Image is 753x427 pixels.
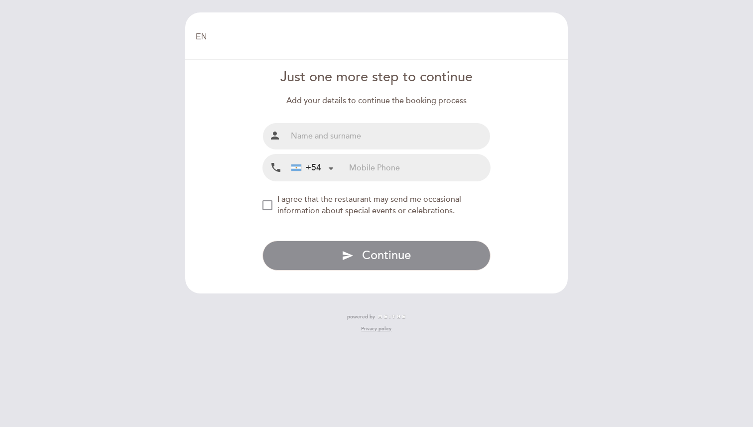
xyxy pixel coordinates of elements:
[349,154,490,181] input: Mobile Phone
[262,68,491,87] div: Just one more step to continue
[262,95,491,107] div: Add your details to continue the booking process
[287,155,337,180] div: Argentina: +54
[347,313,375,320] span: powered by
[262,241,491,271] button: send Continue
[347,313,406,320] a: powered by
[377,314,406,319] img: MEITRE
[270,161,282,174] i: local_phone
[291,161,321,174] div: +54
[277,194,461,216] span: I agree that the restaurant may send me occasional information about special events or celebrations.
[287,123,491,149] input: Name and surname
[269,130,281,142] i: person
[361,325,391,332] a: Privacy policy
[362,248,411,263] span: Continue
[342,250,354,262] i: send
[262,194,491,217] md-checkbox: NEW_MODAL_AGREE_RESTAURANT_SEND_OCCASIONAL_INFO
